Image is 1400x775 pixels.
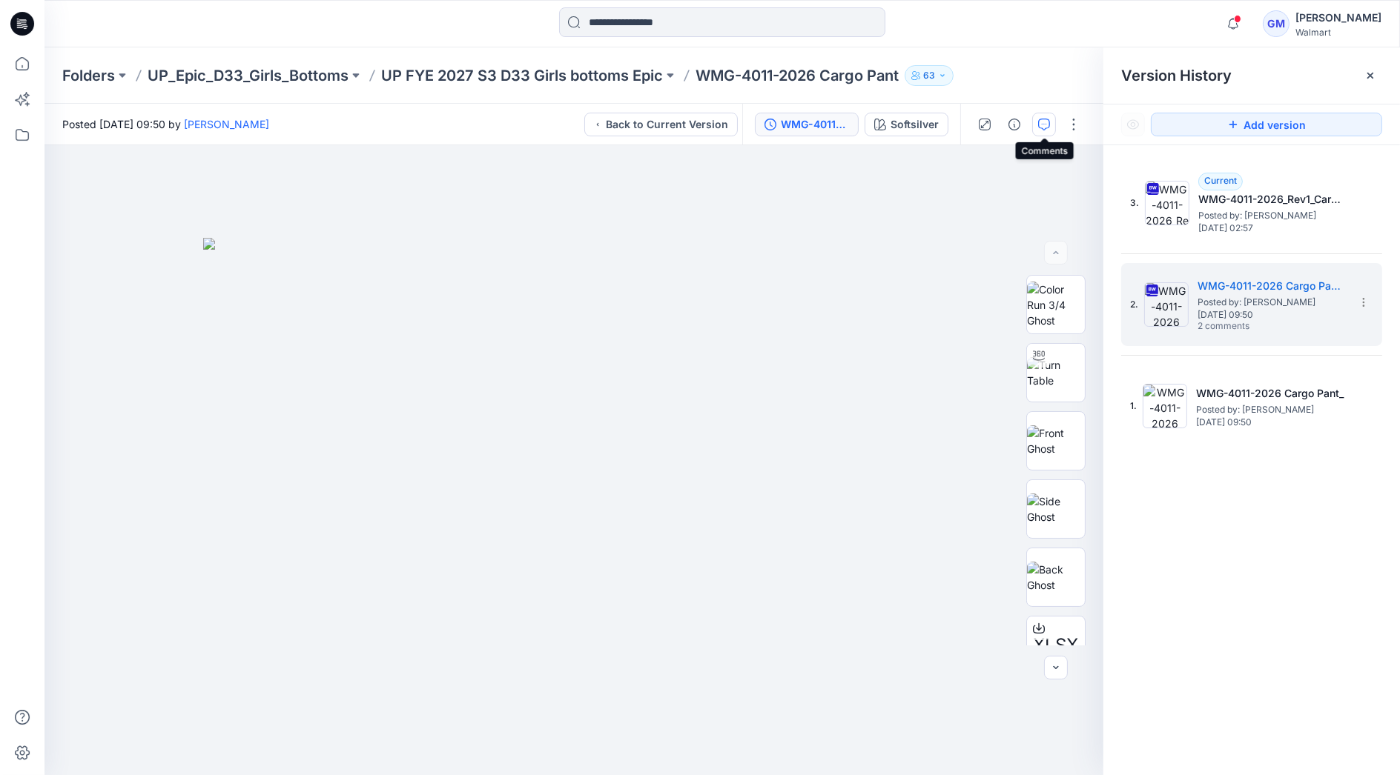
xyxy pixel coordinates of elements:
[1027,357,1085,388] img: Turn Table
[1027,562,1085,593] img: Back Ghost
[1198,310,1346,320] span: [DATE] 09:50
[1151,113,1382,136] button: Add version
[781,116,849,133] div: WMG-4011-2026 Cargo Pant_Full Colorway
[865,113,948,136] button: Softsilver
[1130,298,1138,311] span: 2.
[1144,282,1189,327] img: WMG-4011-2026 Cargo Pant_Full Colorway
[1027,282,1085,328] img: Color Run 3/4 Ghost
[1198,295,1346,310] span: Posted by: Gayan Mahawithanalage
[1198,223,1347,233] span: [DATE] 02:57
[1121,113,1145,136] button: Show Hidden Versions
[1204,175,1237,186] span: Current
[203,238,945,775] img: eyJhbGciOiJIUzI1NiIsImtpZCI6IjAiLCJzbHQiOiJzZXMiLCJ0eXAiOiJKV1QifQ.eyJkYXRhIjp7InR5cGUiOiJzdG9yYW...
[1295,27,1381,38] div: Walmart
[62,116,269,132] span: Posted [DATE] 09:50 by
[923,67,935,84] p: 63
[1130,399,1137,413] span: 1.
[1196,385,1344,402] h5: WMG-4011-2026 Cargo Pant_
[905,65,954,86] button: 63
[1130,196,1139,210] span: 3.
[1145,181,1189,225] img: WMG-4011-2026_Rev1_Cargo Pant_Full Colorway
[1027,425,1085,456] img: Front Ghost
[1295,9,1381,27] div: [PERSON_NAME]
[1003,113,1026,136] button: Details
[1198,190,1347,208] h5: WMG-4011-2026_Rev1_Cargo Pant_Full Colorway
[1364,70,1376,82] button: Close
[148,65,349,86] a: UP_Epic_D33_Girls_Bottoms
[1198,208,1347,223] span: Posted by: Gayan Mahawithanalage
[1263,10,1290,37] div: GM
[1196,402,1344,417] span: Posted by: Gayan Mahawithanalage
[1196,417,1344,428] span: [DATE] 09:50
[1143,384,1187,428] img: WMG-4011-2026 Cargo Pant_
[755,113,859,136] button: WMG-4011-2026 Cargo Pant_Full Colorway
[584,113,738,136] button: Back to Current Version
[184,118,269,130] a: [PERSON_NAME]
[891,116,939,133] div: Softsilver
[1121,67,1232,84] span: Version History
[1198,321,1301,333] span: 2 comments
[1027,493,1085,525] img: Side Ghost
[696,65,899,86] p: WMG-4011-2026 Cargo Pant
[62,65,115,86] a: Folders
[381,65,663,86] a: UP FYE 2027 S3 D33 Girls bottoms Epic
[1034,632,1079,659] span: XLSX
[1198,277,1346,295] h5: WMG-4011-2026 Cargo Pant_Full Colorway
